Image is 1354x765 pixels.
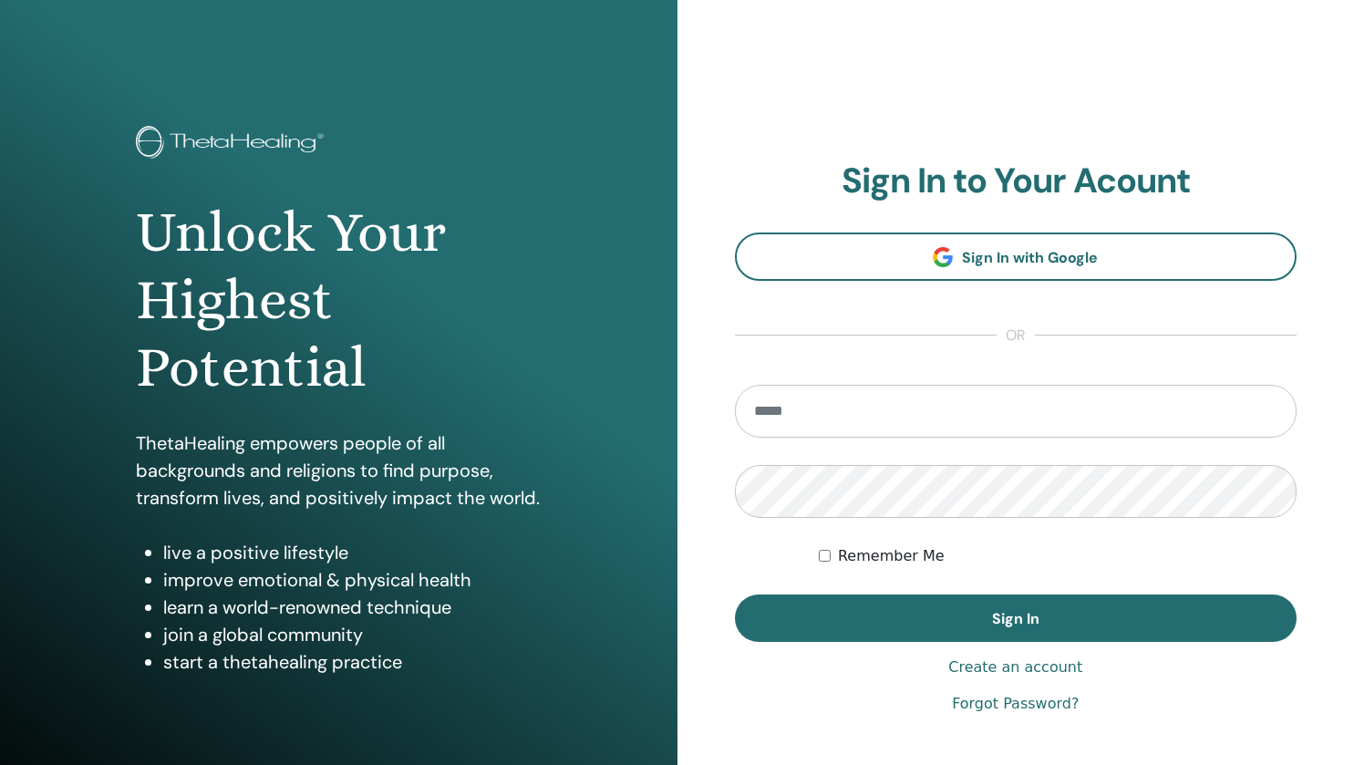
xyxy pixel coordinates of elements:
[997,325,1035,346] span: or
[962,248,1098,267] span: Sign In with Google
[163,594,542,621] li: learn a world-renowned technique
[838,545,945,567] label: Remember Me
[992,609,1039,628] span: Sign In
[948,656,1082,678] a: Create an account
[735,160,1297,202] h2: Sign In to Your Acount
[136,429,542,512] p: ThetaHealing empowers people of all backgrounds and religions to find purpose, transform lives, a...
[735,233,1297,281] a: Sign In with Google
[163,539,542,566] li: live a positive lifestyle
[735,594,1297,642] button: Sign In
[136,199,542,402] h1: Unlock Your Highest Potential
[819,545,1297,567] div: Keep me authenticated indefinitely or until I manually logout
[163,566,542,594] li: improve emotional & physical health
[163,648,542,676] li: start a thetahealing practice
[163,621,542,648] li: join a global community
[952,693,1079,715] a: Forgot Password?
